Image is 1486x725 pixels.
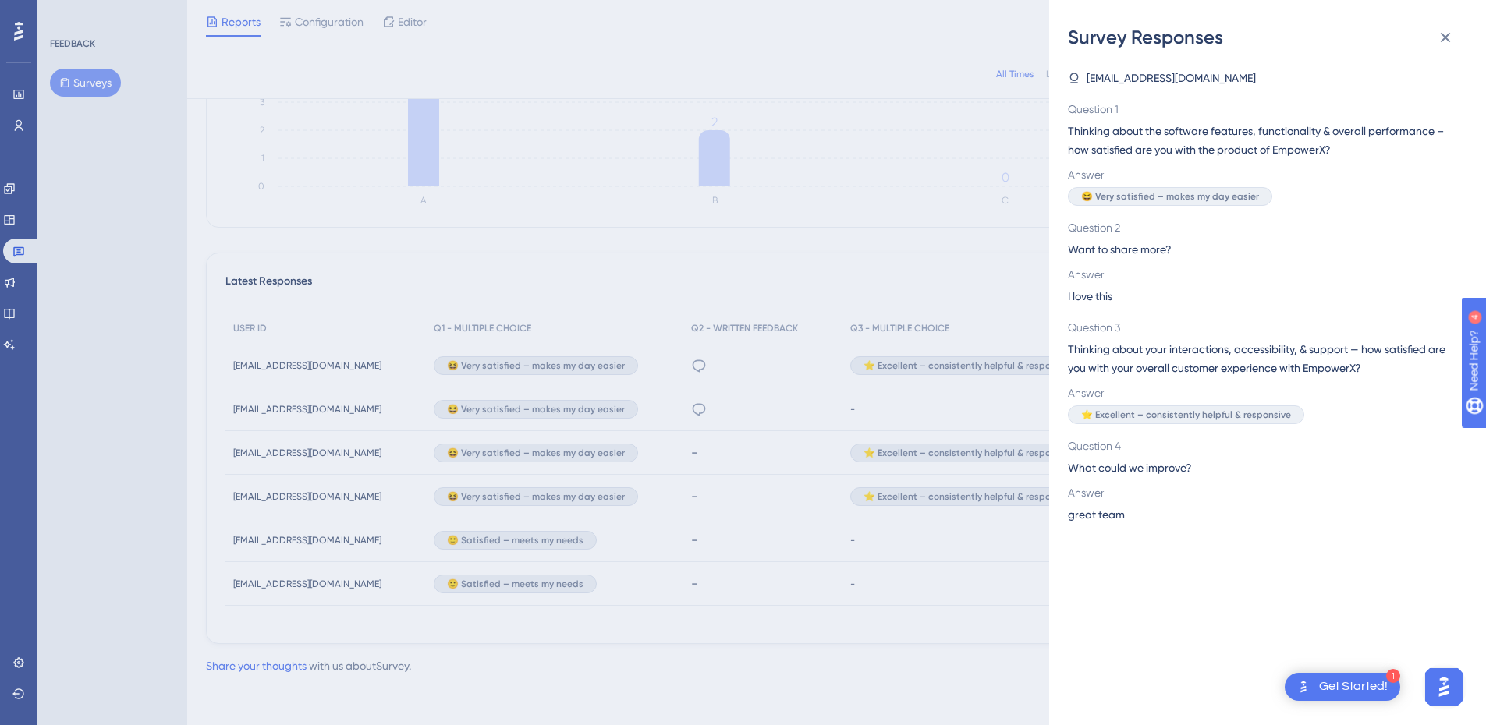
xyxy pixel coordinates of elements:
[108,8,113,20] div: 4
[1068,318,1455,337] span: Question 3
[1068,483,1455,502] span: Answer
[1081,190,1259,203] span: 😆 Very satisfied – makes my day easier
[1068,240,1455,259] span: Want to share more?
[1081,408,1291,421] span: ⭐️ Excellent – consistently helpful & responsive
[1068,100,1455,118] span: Question 1
[1068,384,1455,402] span: Answer
[1068,505,1125,524] span: great team
[1386,669,1400,683] div: 1
[1068,437,1455,455] span: Question 4
[1285,673,1400,701] div: Open Get Started! checklist, remaining modules: 1
[1294,677,1313,696] img: launcher-image-alternative-text
[1068,165,1455,184] span: Answer
[1068,265,1455,284] span: Answer
[1319,678,1388,695] div: Get Started!
[1068,287,1112,306] span: I love this
[1068,218,1455,237] span: Question 2
[1087,69,1256,87] span: [EMAIL_ADDRESS][DOMAIN_NAME]
[1068,122,1455,159] span: Thinking about the software features, functionality & overall performance – how satisfied are you...
[1420,663,1467,710] iframe: UserGuiding AI Assistant Launcher
[1068,458,1455,477] span: What could we improve?
[1068,340,1455,377] span: Thinking about your interactions, accessibility, & support — how satisfied are you with your over...
[37,4,98,23] span: Need Help?
[1068,25,1467,50] div: Survey Responses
